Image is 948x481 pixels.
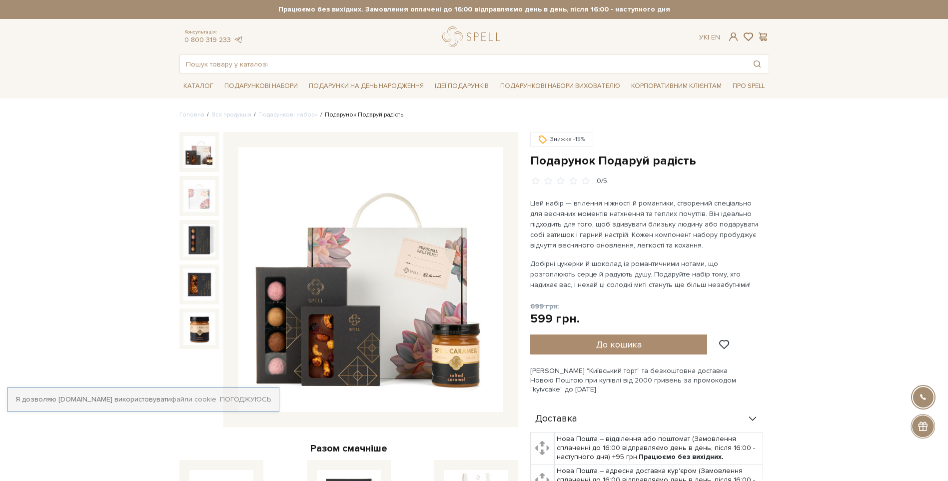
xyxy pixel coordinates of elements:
[535,414,577,423] span: Доставка
[431,78,493,94] a: Ідеї подарунків
[179,5,769,14] strong: Працюємо без вихідних. Замовлення оплачені до 16:00 відправляємо день в день, після 16:00 - насту...
[729,78,769,94] a: Про Spell
[179,78,217,94] a: Каталог
[627,77,726,94] a: Корпоративним клієнтам
[305,78,428,94] a: Подарунки на День народження
[555,432,763,464] td: Нова Пошта – відділення або поштомат (Замовлення сплаченні до 16:00 відправляємо день в день, піс...
[183,224,215,256] img: Подарунок Подаруй радість
[699,33,720,42] div: Ук
[530,334,708,354] button: До кошика
[171,395,216,403] a: файли cookie
[220,395,271,404] a: Погоджуюсь
[442,26,505,47] a: logo
[596,339,642,350] span: До кошика
[530,258,765,290] p: Добірні цукерки й шоколад із романтичними нотами, що розтоплюють серце й радують душу. Подаруйте ...
[233,35,243,44] a: telegram
[184,29,243,35] span: Консультація:
[179,442,518,455] div: Разом смачніше
[708,33,709,41] span: |
[183,268,215,300] img: Подарунок Подаруй радість
[183,136,215,168] img: Подарунок Подаруй радість
[179,111,204,118] a: Головна
[530,366,769,394] div: [PERSON_NAME] "Київський торт" та безкоштовна доставка Новою Поштою при купівлі від 2000 гривень ...
[180,55,746,73] input: Пошук товару у каталозі
[530,311,580,326] div: 599 грн.
[184,35,231,44] a: 0 800 319 233
[258,111,318,118] a: Подарункові набори
[530,132,593,147] div: Знижка -15%
[318,110,403,119] li: Подарунок Подаруй радість
[183,180,215,212] img: Подарунок Подаруй радість
[530,302,559,310] span: 699 грн.
[639,452,724,461] b: Працюємо без вихідних.
[496,77,624,94] a: Подарункові набори вихователю
[8,395,279,404] div: Я дозволяю [DOMAIN_NAME] використовувати
[530,153,769,168] h1: Подарунок Подаруй радість
[711,33,720,41] a: En
[746,55,769,73] button: Пошук товару у каталозі
[211,111,251,118] a: Вся продукція
[238,147,503,412] img: Подарунок Подаруй радість
[220,78,302,94] a: Подарункові набори
[597,176,607,186] div: 0/5
[530,198,765,250] p: Цей набір — втілення ніжності й романтики, створений спеціально для весняних моментів натхнення т...
[183,312,215,344] img: Подарунок Подаруй радість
